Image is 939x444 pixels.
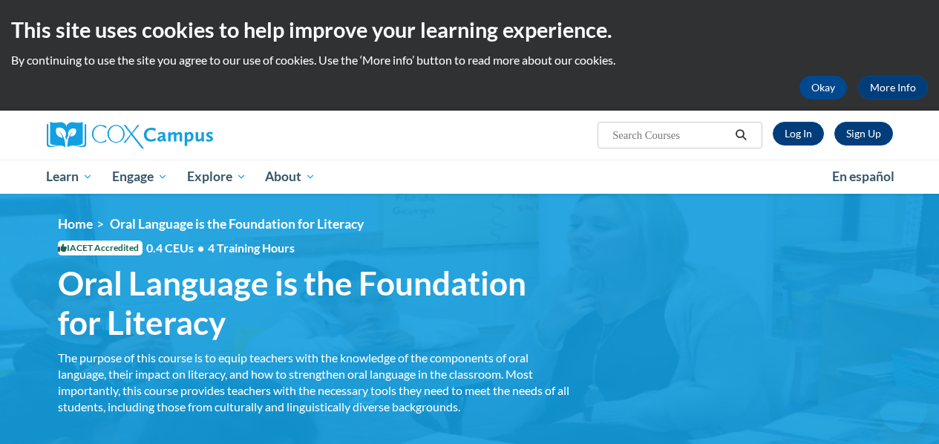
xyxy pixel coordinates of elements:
iframe: Button to launch messaging window [880,385,927,432]
span: Oral Language is the Foundation for Literacy [110,216,364,232]
a: Register [834,122,893,146]
i:  [734,130,747,141]
a: Cox Campus [47,122,314,148]
span: Learn [46,168,93,186]
span: • [197,241,204,255]
span: 4 Training Hours [208,241,295,255]
img: Cox Campus [47,122,213,148]
p: By continuing to use the site you agree to our use of cookies. Use the ‘More info’ button to read... [11,52,928,68]
h2: This site uses cookies to help improve your learning experience. [11,15,928,45]
a: Learn [37,160,103,194]
span: Engage [112,168,168,186]
span: 0.4 CEUs [146,240,295,256]
a: Explore [177,160,256,194]
button: Okay [799,76,847,99]
a: About [255,160,325,194]
a: En español [822,161,904,192]
span: Explore [187,168,246,186]
span: Oral Language is the Foundation for Literacy [58,264,570,342]
span: IACET Accredited [58,241,143,255]
div: Main menu [36,160,904,194]
span: En español [832,169,894,184]
button: Search [730,126,752,144]
a: More Info [858,76,928,99]
a: Home [58,216,93,232]
a: Log In [773,122,824,146]
a: Engage [102,160,177,194]
span: About [265,168,315,186]
input: Search Courses [611,126,730,144]
div: The purpose of this course is to equip teachers with the knowledge of the components of oral lang... [58,350,570,415]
